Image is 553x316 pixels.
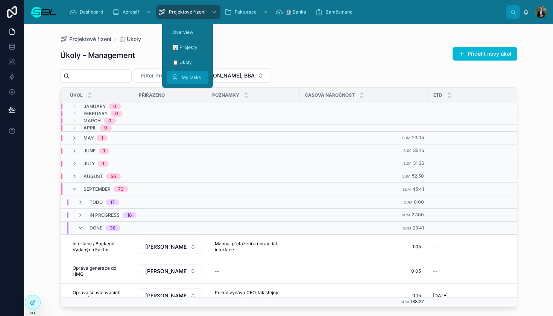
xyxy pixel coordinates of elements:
[84,125,97,131] span: April
[412,293,421,299] span: 0:15
[326,9,354,15] span: Zaměstnanci
[433,92,442,98] span: ETD
[403,226,411,230] small: Sum
[90,199,103,205] span: Todo
[273,5,311,19] a: 🏦 Banka
[169,9,205,15] span: Projektové řízení
[84,161,95,167] span: July
[222,5,272,19] a: Fakturace
[412,135,424,140] span: 23:05
[69,35,111,43] span: Projektové řízení
[167,26,208,39] a: Overview
[167,41,208,54] a: 📊 Projekty
[182,74,201,81] span: My tasks
[433,244,438,250] span: --
[84,148,96,154] span: June
[103,148,105,154] div: 1
[403,161,412,166] small: Sum
[139,92,165,98] span: Přiřazeno
[90,225,102,231] span: Done
[135,68,188,83] button: Select Button
[412,212,424,217] span: 22:00
[145,267,187,275] span: [PERSON_NAME], BBA
[304,265,424,277] a: 0:05
[212,238,295,256] a: Manual přetažení a úprav dat, interface
[113,103,116,109] div: 0
[191,68,270,83] button: Select Button
[402,136,410,140] small: Sum
[104,125,107,131] div: 0
[212,265,295,277] a: --
[102,161,104,167] div: 1
[139,264,202,278] button: Select Button
[404,200,412,204] small: Sum
[70,287,129,305] a: Oprava schvalovacích procesů
[433,244,529,250] a: --
[410,299,424,304] span: 188:27
[402,213,410,217] small: Sum
[401,300,409,304] small: Sum
[212,92,239,98] span: Poznámky
[411,268,421,274] span: 0:05
[433,268,438,274] span: --
[413,147,424,153] span: 35:15
[167,56,208,69] a: 📋 Úkoly
[413,160,424,166] span: 31:36
[304,241,424,253] a: 1:05
[305,92,355,98] span: Časová náročnost
[73,241,126,253] span: Interface / Backend Vydaných Faktur
[70,92,83,98] span: Úkol
[119,35,141,43] span: 📋 Úkoly
[60,50,135,61] h1: Úkoly - Management
[304,290,424,302] a: 0:15
[413,225,424,231] span: 23:41
[30,6,57,18] img: App logo
[139,240,202,254] button: Select Button
[433,293,448,299] span: [DATE]
[433,268,529,274] a: --
[173,44,197,50] span: 📊 Projekty
[139,289,202,303] button: Select Button
[90,212,120,218] span: In progress
[403,187,411,191] small: Sum
[70,262,129,280] a: Oprava generace do HMG
[138,288,203,303] a: Select Button
[127,212,132,218] div: 18
[111,173,116,179] div: 56
[235,9,257,15] span: Fakturace
[215,268,219,274] div: --
[412,244,421,250] span: 1:05
[167,71,208,84] a: My tasks
[110,5,155,19] a: Adresář
[84,186,111,192] span: September
[73,290,126,302] span: Oprava schvalovacích procesů
[141,72,173,79] span: Filter Projekt
[115,111,118,117] div: 0
[215,241,292,253] span: Manual přetažení a úprav dat, interface
[156,5,220,19] a: Projektové řízení
[453,47,517,61] button: Přidělit nový úkol
[60,35,111,43] a: Projektové řízení
[198,72,255,79] span: [PERSON_NAME], BBA
[173,59,192,65] span: 📋 Úkoly
[313,5,359,19] a: Zaměstnanci
[80,9,103,15] span: Dashboard
[145,243,187,251] span: [PERSON_NAME], BBA
[286,9,306,15] span: 🏦 Banka
[118,186,124,192] div: 73
[84,135,94,141] span: May
[110,225,116,231] div: 38
[215,290,292,302] span: Pokud vydává CEO, tak stejný postup jako vždy mimo Správu..
[402,174,410,178] small: Sum
[73,265,126,277] span: Oprava generace do HMG
[110,199,115,205] div: 17
[108,118,111,124] div: 0
[403,149,412,153] small: Sum
[70,238,129,256] a: Interface / Backend Vydaných Faktur
[414,199,424,205] span: 0:00
[138,264,203,279] a: Select Button
[101,135,103,141] div: 1
[84,173,103,179] span: August
[84,118,101,124] span: March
